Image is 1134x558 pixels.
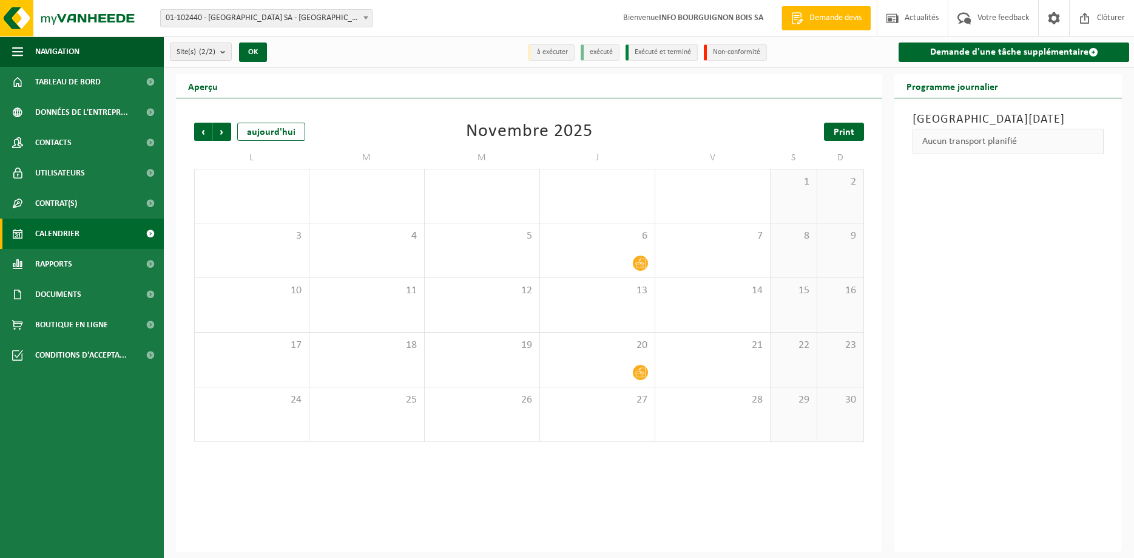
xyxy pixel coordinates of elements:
[35,340,127,370] span: Conditions d'accepta...
[894,74,1010,98] h2: Programme journalier
[35,128,72,158] span: Contacts
[35,36,79,67] span: Navigation
[35,249,72,279] span: Rapports
[316,393,418,407] span: 25
[823,230,857,243] span: 9
[176,74,230,98] h2: Aperçu
[823,339,857,352] span: 23
[834,128,854,137] span: Print
[35,67,101,97] span: Tableau de bord
[177,43,215,61] span: Site(s)
[777,393,811,407] span: 29
[201,230,303,243] span: 3
[661,284,764,298] span: 14
[913,129,1104,154] div: Aucun transport planifié
[823,393,857,407] span: 30
[35,279,81,310] span: Documents
[777,339,811,352] span: 22
[581,44,619,61] li: exécuté
[817,147,864,169] td: D
[431,339,533,352] span: 19
[777,284,811,298] span: 15
[540,147,655,169] td: J
[546,230,649,243] span: 6
[431,230,533,243] span: 5
[431,284,533,298] span: 12
[823,284,857,298] span: 16
[161,10,372,27] span: 01-102440 - BOURGUIGNON BOIS SA - TOURINNES-SAINT-LAMBERT
[170,43,232,61] button: Site(s)(2/2)
[199,48,215,56] count: (2/2)
[201,339,303,352] span: 17
[237,123,305,141] div: aujourd'hui
[546,284,649,298] span: 13
[35,158,85,188] span: Utilisateurs
[194,147,309,169] td: L
[309,147,425,169] td: M
[528,44,575,61] li: à exécuter
[899,43,1129,62] a: Demande d'une tâche supplémentaire
[704,44,767,61] li: Non-conformité
[777,175,811,189] span: 1
[35,310,108,340] span: Boutique en ligne
[913,111,1104,129] h3: [GEOGRAPHIC_DATA][DATE]
[239,43,267,62] button: OK
[655,147,771,169] td: V
[160,9,373,27] span: 01-102440 - BOURGUIGNON BOIS SA - TOURINNES-SAINT-LAMBERT
[546,339,649,352] span: 20
[201,393,303,407] span: 24
[35,219,79,249] span: Calendrier
[201,284,303,298] span: 10
[777,230,811,243] span: 8
[659,13,763,22] strong: INFO BOURGUIGNON BOIS SA
[661,393,764,407] span: 28
[316,284,418,298] span: 11
[626,44,698,61] li: Exécuté et terminé
[781,6,871,30] a: Demande devis
[213,123,231,141] span: Suivant
[661,339,764,352] span: 21
[466,123,593,141] div: Novembre 2025
[35,97,128,128] span: Données de l'entrepr...
[824,123,864,141] a: Print
[661,230,764,243] span: 7
[316,230,418,243] span: 4
[806,12,865,24] span: Demande devis
[425,147,540,169] td: M
[35,188,77,219] span: Contrat(s)
[546,393,649,407] span: 27
[316,339,418,352] span: 18
[771,147,817,169] td: S
[194,123,212,141] span: Précédent
[823,175,857,189] span: 2
[431,393,533,407] span: 26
